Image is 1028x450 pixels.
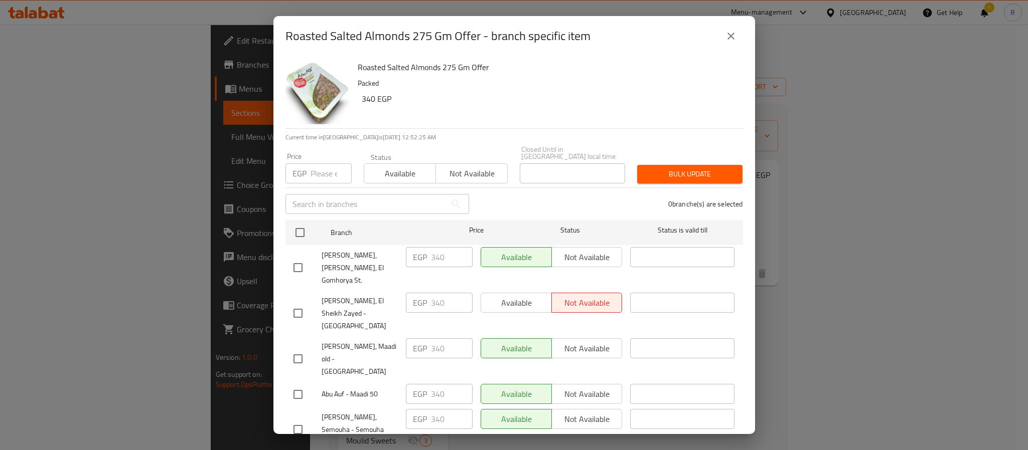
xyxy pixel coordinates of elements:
input: Please enter price [431,384,473,404]
input: Please enter price [431,338,473,358]
p: EGP [413,297,427,309]
button: close [719,24,743,48]
button: Available [364,163,436,183]
span: Available [368,166,432,181]
p: EGP [413,251,427,263]
h6: Roasted Salted Almonds 275 Gm Offer [358,60,735,74]
button: Bulk update [637,165,743,183]
button: Not available [435,163,508,183]
p: EGP [413,413,427,425]
input: Please enter price [431,409,473,429]
p: EGP [292,167,307,179]
p: Packed [358,77,735,90]
h2: Roasted Salted Almonds 275 Gm Offer - branch specific item [285,28,591,44]
p: Current time in [GEOGRAPHIC_DATA] is [DATE] 12:52:25 AM [285,133,743,142]
span: Bulk update [645,168,735,180]
span: [PERSON_NAME], Semouha - Semouha Sporting Club [322,411,398,448]
p: 0 branche(s) are selected [668,199,743,209]
span: [PERSON_NAME], Maadi old -[GEOGRAPHIC_DATA] [322,340,398,378]
span: Not available [440,166,504,181]
span: Price [443,224,510,237]
span: Abu Auf - Maadi 50 [322,388,398,400]
span: [PERSON_NAME], [PERSON_NAME], El Gomhorya St. [322,249,398,287]
input: Search in branches [285,194,446,214]
span: [PERSON_NAME], El Sheikh Zayed - [GEOGRAPHIC_DATA] [322,295,398,332]
input: Please enter price [311,163,352,183]
p: EGP [413,388,427,400]
span: Branch [331,227,435,239]
span: Status is valid till [630,224,735,237]
input: Please enter price [431,293,473,313]
span: Status [518,224,622,237]
p: EGP [413,342,427,354]
input: Please enter price [431,247,473,267]
h6: 340 EGP [362,92,735,106]
img: Roasted Salted Almonds 275 Gm Offer [285,60,350,124]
